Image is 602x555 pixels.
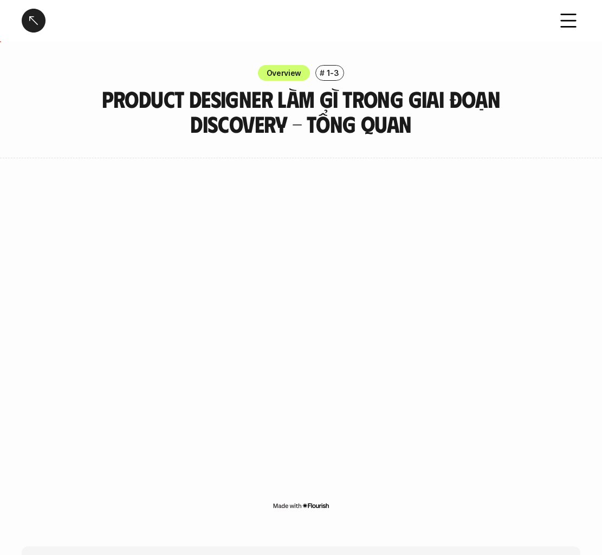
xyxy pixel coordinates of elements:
[327,67,339,79] p: 1-3
[71,86,532,136] h3: Product Designer làm gì trong giai đoạn Discovery - Tổng quan
[267,67,302,79] p: Overview
[273,501,329,510] img: Made with Flourish
[320,69,325,77] h6: #
[22,174,580,499] iframe: Interactive or visual content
